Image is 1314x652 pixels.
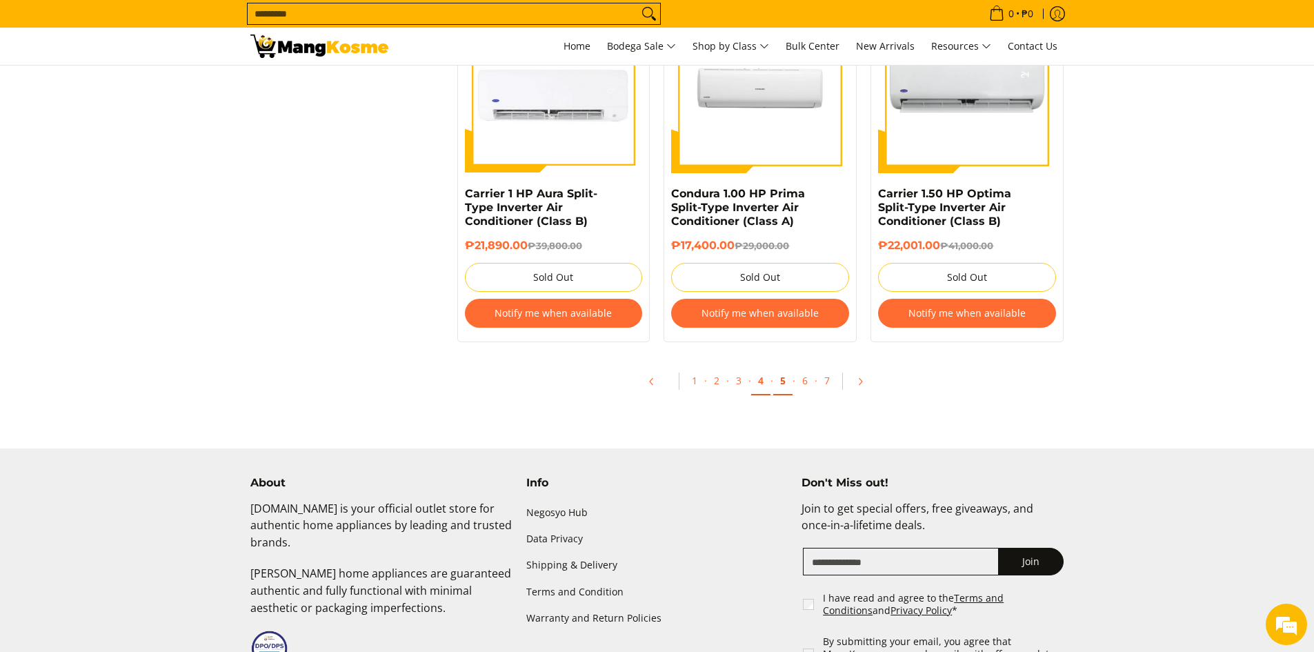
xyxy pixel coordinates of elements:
[856,39,915,52] span: New Arrivals
[878,299,1056,328] button: Notify me when available
[878,187,1011,228] a: Carrier 1.50 HP Optima Split-Type Inverter Air Conditioner (Class B)
[815,374,817,387] span: ·
[528,240,582,251] del: ₱39,800.00
[686,28,776,65] a: Shop by Class
[985,6,1037,21] span: •
[72,77,232,95] div: Chat with us now
[671,239,849,253] h6: ₱17,400.00
[802,500,1064,549] p: Join to get special offers, free giveaways, and once-in-a-lifetime deals.
[704,374,707,387] span: ·
[802,476,1064,490] h4: Don't Miss out!
[526,579,788,605] a: Terms and Condition
[849,28,922,65] a: New Arrivals
[685,367,704,394] a: 1
[779,28,846,65] a: Bulk Center
[878,239,1056,253] h6: ₱22,001.00
[940,240,993,251] del: ₱41,000.00
[1006,9,1016,19] span: 0
[526,476,788,490] h4: Info
[450,363,1071,407] ul: Pagination
[465,187,597,228] a: Carrier 1 HP Aura Split-Type Inverter Air Conditioner (Class B)
[770,374,773,387] span: ·
[671,299,849,328] button: Notify me when available
[250,565,512,630] p: [PERSON_NAME] home appliances are guaranteed authentic and fully functional with minimal aestheti...
[402,28,1064,65] nav: Main Menu
[726,374,729,387] span: ·
[817,367,837,394] a: 7
[795,367,815,394] a: 6
[600,28,683,65] a: Bodega Sale
[526,526,788,553] a: Data Privacy
[748,374,751,387] span: ·
[526,553,788,579] a: Shipping & Delivery
[707,367,726,394] a: 2
[823,591,1004,617] a: Terms and Conditions
[786,39,839,52] span: Bulk Center
[638,3,660,24] button: Search
[1019,9,1035,19] span: ₱0
[557,28,597,65] a: Home
[671,263,849,292] button: Sold Out
[793,374,795,387] span: ·
[226,7,259,40] div: Minimize live chat window
[250,476,512,490] h4: About
[526,605,788,631] a: Warranty and Return Policies
[751,367,770,395] a: 4
[250,500,512,565] p: [DOMAIN_NAME] is your official outlet store for authentic home appliances by leading and trusted ...
[465,299,643,328] button: Notify me when available
[735,240,789,251] del: ₱29,000.00
[564,39,590,52] span: Home
[998,548,1064,575] button: Join
[890,604,952,617] a: Privacy Policy
[1001,28,1064,65] a: Contact Us
[465,263,643,292] button: Sold Out
[671,187,805,228] a: Condura 1.00 HP Prima Split-Type Inverter Air Conditioner (Class A)
[931,38,991,55] span: Resources
[526,500,788,526] a: Negosyo Hub
[878,263,1056,292] button: Sold Out
[7,377,263,425] textarea: Type your message and hit 'Enter'
[693,38,769,55] span: Shop by Class
[773,367,793,395] a: 5
[80,174,190,313] span: We're online!
[607,38,676,55] span: Bodega Sale
[465,239,643,253] h6: ₱21,890.00
[250,34,388,58] img: Bodega Sale Aircon l Mang Kosme: Home Appliances Warehouse Sale | Page 4
[729,367,748,394] a: 3
[924,28,998,65] a: Resources
[823,592,1065,616] label: I have read and agree to the and *
[1008,39,1057,52] span: Contact Us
